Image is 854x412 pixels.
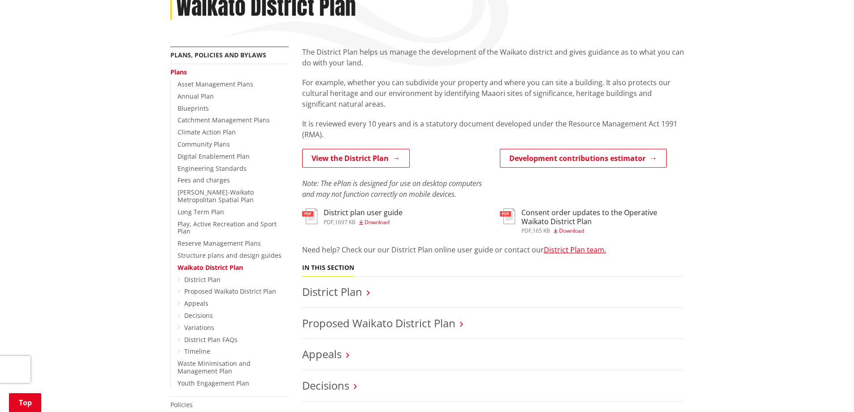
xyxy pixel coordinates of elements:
a: Youth Engagement Plan [178,379,249,387]
a: Policies [170,400,193,409]
div: , [324,220,403,225]
img: document-pdf.svg [302,208,317,224]
a: Community Plans [178,140,230,148]
h5: In this section [302,264,354,272]
div: , [521,228,684,234]
a: Blueprints [178,104,209,113]
a: Proposed Waikato District Plan [184,287,276,295]
a: Appeals [302,347,342,361]
a: Long Term Plan [178,208,224,216]
a: District Plan [184,275,221,284]
a: Development contributions estimator [500,149,667,168]
a: Decisions [184,311,213,320]
h3: District plan user guide [324,208,403,217]
p: It is reviewed every 10 years and is a statutory document developed under the Resource Management... [302,118,684,140]
a: Engineering Standards [178,164,247,173]
span: 1697 KB [335,218,355,226]
a: Plans, policies and bylaws [170,51,266,59]
a: District Plan team. [544,245,606,255]
a: Annual Plan [178,92,214,100]
a: Waste Minimisation and Management Plan [178,359,251,375]
a: Fees and charges [178,176,230,184]
a: Waikato District Plan [178,263,243,272]
a: Plans [170,68,187,76]
a: Play, Active Recreation and Sport Plan [178,220,277,236]
span: pdf [521,227,531,234]
a: Decisions [302,378,349,393]
a: Timeline [184,347,210,356]
em: Note: The ePlan is designed for use on desktop computers and may not function correctly on mobile... [302,178,482,199]
a: Appeals [184,299,208,308]
a: Top [9,393,41,412]
img: document-pdf.svg [500,208,515,224]
h3: Consent order updates to the Operative Waikato District Plan [521,208,684,226]
a: Consent order updates to the Operative Waikato District Plan pdf,165 KB Download [500,208,684,233]
a: Structure plans and design guides [178,251,282,260]
a: District Plan FAQs [184,335,238,344]
a: Climate Action Plan [178,128,236,136]
a: Proposed Waikato District Plan [302,316,455,330]
span: pdf [324,218,334,226]
a: Variations [184,323,214,332]
p: For example, whether you can subdivide your property and where you can site a building. It also p... [302,77,684,109]
span: Download [559,227,584,234]
a: Reserve Management Plans [178,239,261,247]
span: Download [364,218,390,226]
span: 165 KB [533,227,550,234]
a: [PERSON_NAME]-Waikato Metropolitan Spatial Plan [178,188,254,204]
a: Digital Enablement Plan [178,152,250,160]
a: District Plan [302,284,362,299]
a: Catchment Management Plans [178,116,270,124]
p: Need help? Check our our District Plan online user guide or contact our [302,244,684,255]
a: District plan user guide pdf,1697 KB Download [302,208,403,225]
p: The District Plan helps us manage the development of the Waikato district and gives guidance as t... [302,47,684,68]
a: Asset Management Plans [178,80,253,88]
a: View the District Plan [302,149,410,168]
